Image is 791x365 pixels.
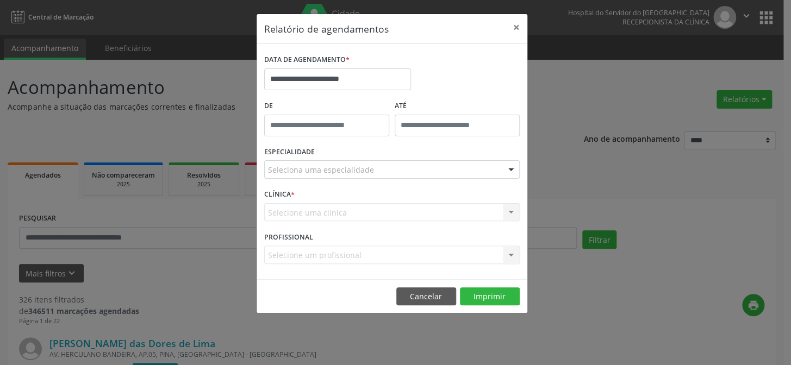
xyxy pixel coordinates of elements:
button: Close [506,14,527,41]
button: Cancelar [396,287,456,306]
label: ESPECIALIDADE [264,144,315,161]
label: CLÍNICA [264,186,295,203]
h5: Relatório de agendamentos [264,22,389,36]
label: PROFISSIONAL [264,229,313,246]
label: ATÉ [395,98,520,115]
label: De [264,98,389,115]
button: Imprimir [460,287,520,306]
span: Seleciona uma especialidade [268,164,374,175]
label: DATA DE AGENDAMENTO [264,52,350,68]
